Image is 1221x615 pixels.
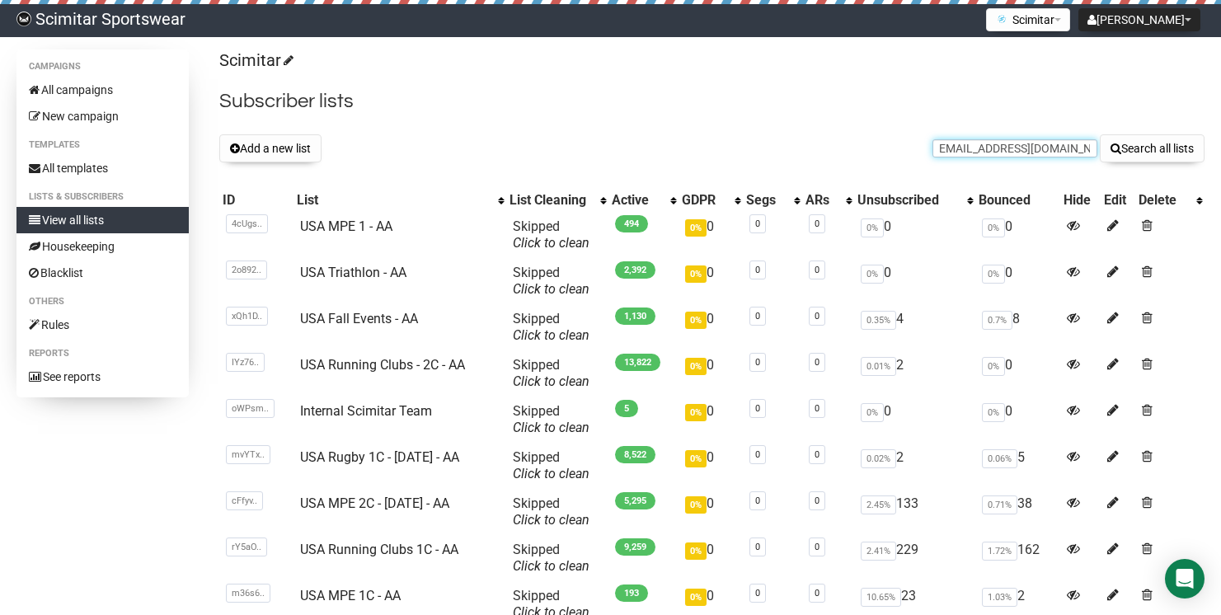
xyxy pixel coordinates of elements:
img: c430136311b1e6f103092caacf47139d [16,12,31,26]
td: 4 [854,304,975,350]
td: 5 [975,443,1060,489]
li: Lists & subscribers [16,187,189,207]
span: Skipped [513,403,589,435]
span: cFfyv.. [226,491,263,510]
span: 4cUgs.. [226,214,268,233]
a: 0 [815,542,819,552]
button: Add a new list [219,134,322,162]
td: 0 [679,350,743,397]
a: Click to clean [513,327,589,343]
th: Edit: No sort applied, sorting is disabled [1101,189,1135,212]
span: 2.41% [861,542,896,561]
li: Campaigns [16,57,189,77]
li: Reports [16,344,189,364]
img: 1.png [995,12,1008,26]
td: 0 [679,397,743,443]
span: 0% [861,265,884,284]
a: Click to clean [513,373,589,389]
a: USA Fall Events - AA [300,311,418,326]
td: 0 [975,397,1060,443]
div: Unsubscribed [857,192,959,209]
th: ID: No sort applied, sorting is disabled [219,189,294,212]
span: 0% [982,265,1005,284]
a: See reports [16,364,189,390]
span: 0.7% [982,311,1012,330]
span: 0% [685,450,707,467]
td: 0 [679,489,743,535]
th: List Cleaning: No sort applied, activate to apply an ascending sort [506,189,608,212]
a: 0 [755,357,760,368]
span: rY5aO.. [226,538,267,556]
td: 38 [975,489,1060,535]
a: 0 [755,311,760,322]
td: 2 [854,350,975,397]
a: Click to clean [513,420,589,435]
a: USA Running Clubs 1C - AA [300,542,458,557]
span: 1.03% [982,588,1017,607]
span: 0% [861,218,884,237]
span: Skipped [513,542,589,574]
a: Housekeeping [16,233,189,260]
span: Skipped [513,218,589,251]
td: 133 [854,489,975,535]
span: 2,392 [615,261,655,279]
span: 8,522 [615,446,655,463]
a: 0 [815,403,819,414]
span: 1.72% [982,542,1017,561]
th: ARs: No sort applied, activate to apply an ascending sort [802,189,854,212]
a: 0 [815,449,819,460]
a: 0 [755,265,760,275]
td: 0 [854,397,975,443]
a: All campaigns [16,77,189,103]
a: USA MPE 2C - [DATE] - AA [300,495,449,511]
span: 0% [685,496,707,514]
span: 0.35% [861,311,896,330]
td: 229 [854,535,975,581]
a: USA Running Clubs - 2C - AA [300,357,465,373]
span: 0% [685,589,707,606]
th: Unsubscribed: No sort applied, activate to apply an ascending sort [854,189,975,212]
span: 0.01% [861,357,896,376]
th: Delete: No sort applied, activate to apply an ascending sort [1135,189,1205,212]
div: Delete [1139,192,1188,209]
span: 5,295 [615,492,655,509]
span: 0% [685,358,707,375]
button: [PERSON_NAME] [1078,8,1200,31]
a: 0 [755,449,760,460]
td: 8 [975,304,1060,350]
a: Click to clean [513,558,589,574]
a: Blacklist [16,260,189,286]
th: Hide: No sort applied, sorting is disabled [1060,189,1101,212]
a: 0 [755,403,760,414]
div: Open Intercom Messenger [1165,559,1205,599]
div: GDPR [682,192,726,209]
span: 0% [982,357,1005,376]
span: 5 [615,400,638,417]
span: 0% [982,403,1005,422]
span: 0% [685,542,707,560]
span: 0% [861,403,884,422]
span: 1,130 [615,307,655,325]
a: 0 [815,588,819,599]
a: 0 [755,218,760,229]
li: Others [16,292,189,312]
span: 13,822 [615,354,660,371]
span: 0.06% [982,449,1017,468]
a: USA MPE 1 - AA [300,218,392,234]
a: Rules [16,312,189,338]
td: 0 [854,258,975,304]
span: Skipped [513,311,589,343]
td: 0 [975,258,1060,304]
div: Bounced [979,192,1057,209]
div: ARs [805,192,838,209]
td: 0 [679,535,743,581]
div: Hide [1064,192,1097,209]
span: 0% [982,218,1005,237]
th: GDPR: No sort applied, activate to apply an ascending sort [679,189,743,212]
button: Search all lists [1100,134,1205,162]
a: 0 [755,495,760,506]
span: 0.02% [861,449,896,468]
a: USA Rugby 1C - [DATE] - AA [300,449,459,465]
span: Skipped [513,449,589,481]
a: New campaign [16,103,189,129]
